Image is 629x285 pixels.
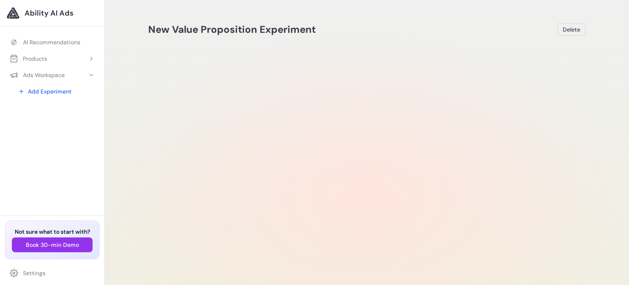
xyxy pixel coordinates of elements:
[557,23,586,36] button: Delete
[12,228,93,236] h3: Not sure what to start with?
[5,266,100,280] a: Settings
[10,71,65,79] div: Ads Workspace
[10,55,47,63] div: Products
[5,35,100,50] a: AI Recommendations
[5,51,100,66] button: Products
[25,7,73,19] span: Ability AI Ads
[12,237,93,252] button: Book 30-min Demo
[13,84,100,99] a: Add Experiment
[7,7,98,20] a: Ability AI Ads
[5,68,100,82] button: Ads Workspace
[148,23,316,36] span: New Value Proposition Experiment
[563,25,580,34] span: Delete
